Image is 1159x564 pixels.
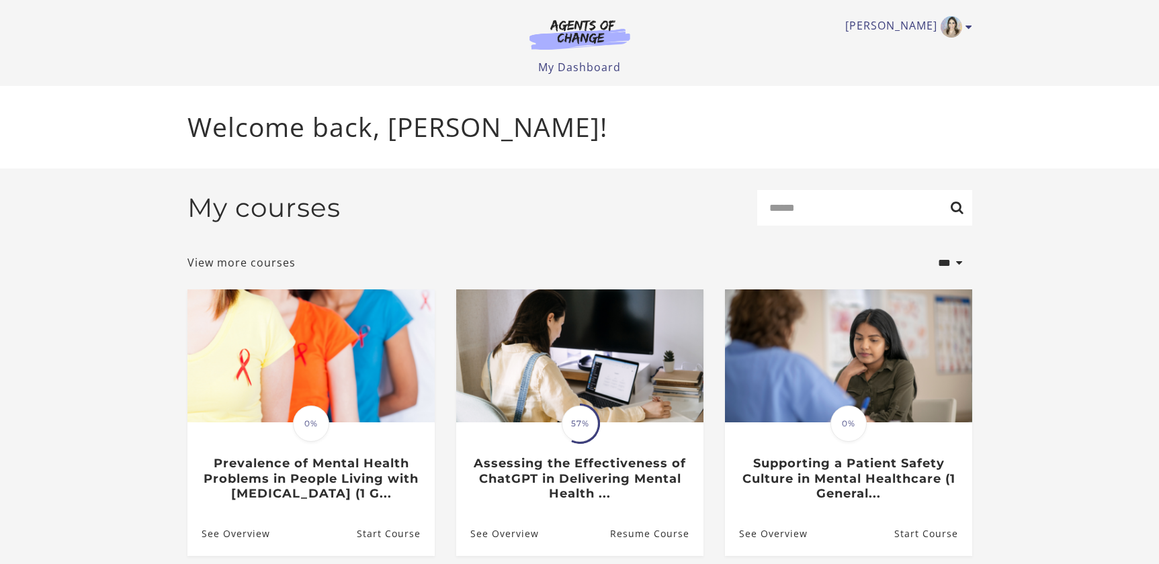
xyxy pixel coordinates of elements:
[609,512,703,555] a: Assessing the Effectiveness of ChatGPT in Delivering Mental Health ...: Resume Course
[293,406,329,442] span: 0%
[538,60,621,75] a: My Dashboard
[187,512,270,555] a: Prevalence of Mental Health Problems in People Living with HIV (1 G...: See Overview
[894,512,972,555] a: Supporting a Patient Safety Culture in Mental Healthcare (1 General...: Resume Course
[187,107,972,147] p: Welcome back, [PERSON_NAME]!
[725,512,808,555] a: Supporting a Patient Safety Culture in Mental Healthcare (1 General...: See Overview
[187,254,296,271] a: View more courses
[845,16,965,38] a: Toggle menu
[456,512,539,555] a: Assessing the Effectiveness of ChatGPT in Delivering Mental Health ...: See Overview
[562,406,598,442] span: 57%
[739,456,957,502] h3: Supporting a Patient Safety Culture in Mental Healthcare (1 General...
[830,406,867,442] span: 0%
[202,456,420,502] h3: Prevalence of Mental Health Problems in People Living with [MEDICAL_DATA] (1 G...
[470,456,689,502] h3: Assessing the Effectiveness of ChatGPT in Delivering Mental Health ...
[515,19,644,50] img: Agents of Change Logo
[356,512,434,555] a: Prevalence of Mental Health Problems in People Living with HIV (1 G...: Resume Course
[187,192,341,224] h2: My courses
